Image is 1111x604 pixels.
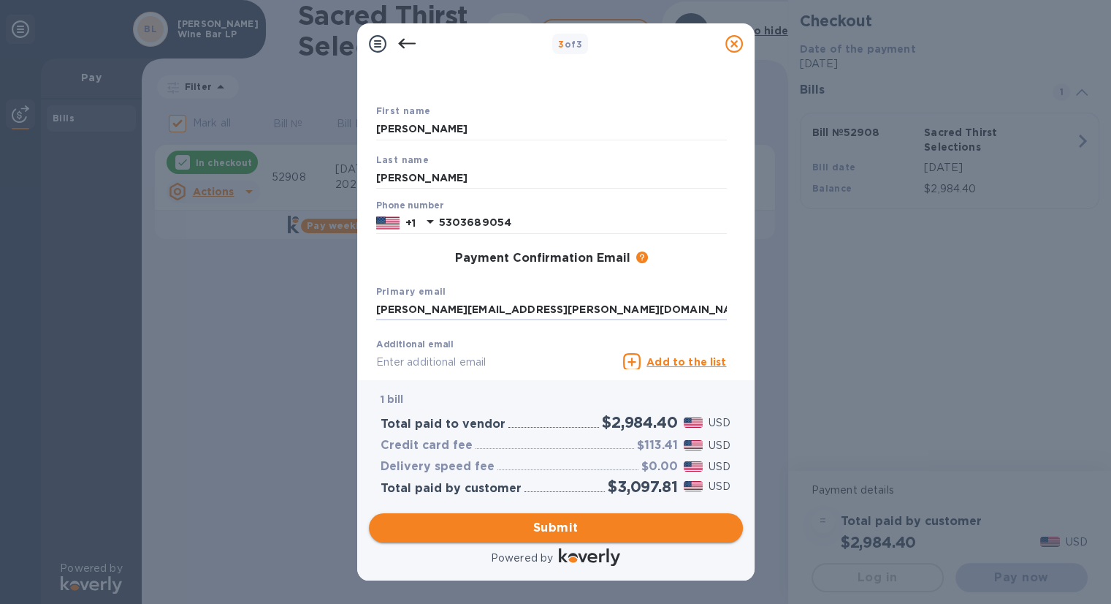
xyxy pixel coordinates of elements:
[558,39,582,50] b: of 3
[709,438,730,453] p: USD
[376,299,727,321] input: Enter your primary name
[381,393,404,405] b: 1 bill
[381,418,505,431] h3: Total paid to vendor
[376,202,443,211] label: Phone number
[684,440,703,450] img: USD
[709,415,730,431] p: USD
[376,286,446,297] b: Primary email
[646,356,726,368] u: Add to the list
[376,118,727,140] input: Enter your first name
[491,551,553,566] p: Powered by
[369,513,743,543] button: Submit
[602,413,677,431] h2: $2,984.40
[709,479,730,494] p: USD
[637,439,678,453] h3: $113.41
[381,519,731,537] span: Submit
[439,212,727,234] input: Enter your phone number
[381,482,522,496] h3: Total paid by customer
[381,460,495,474] h3: Delivery speed fee
[376,105,431,116] b: First name
[684,481,703,491] img: USD
[641,460,678,474] h3: $0.00
[559,548,620,566] img: Logo
[376,351,618,373] input: Enter additional email
[684,418,703,428] img: USD
[455,252,630,265] h3: Payment Confirmation Email
[405,216,416,230] p: +1
[709,459,730,475] p: USD
[376,167,727,189] input: Enter your last name
[684,461,703,472] img: USD
[376,7,727,68] h1: Payment Contact Information
[608,477,677,496] h2: $3,097.81
[376,341,454,350] label: Additional email
[376,154,429,165] b: Last name
[376,215,400,231] img: US
[381,439,473,453] h3: Credit card fee
[558,39,564,50] span: 3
